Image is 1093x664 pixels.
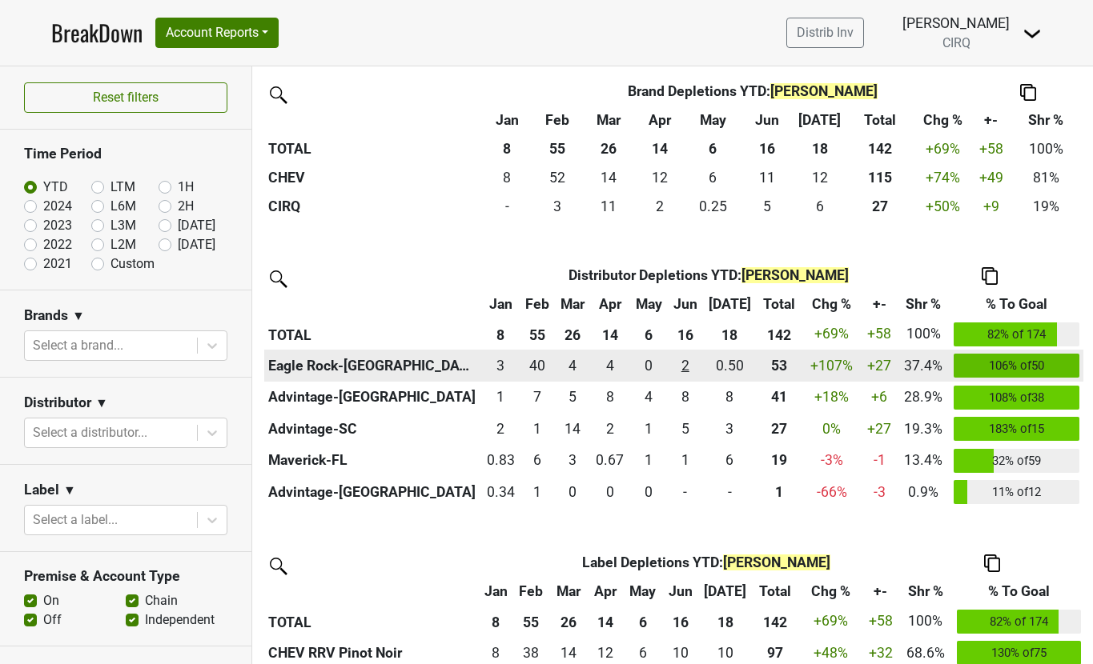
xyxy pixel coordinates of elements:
span: [PERSON_NAME] [723,554,830,570]
img: filter [264,81,290,106]
div: 10 [702,642,748,663]
th: May: activate to sort column ascending [622,577,663,606]
td: +74 % [913,163,973,192]
button: Reset filters [24,82,227,113]
td: +18 % [802,382,862,414]
th: +-: activate to sort column ascending [862,290,897,318]
td: 28.9% [897,382,950,414]
label: On [43,591,59,610]
div: 2 [672,355,698,376]
td: 5.67 [684,163,741,192]
div: 10 [667,642,695,663]
th: May: activate to sort column ascending [684,106,741,134]
td: +58 [863,606,898,638]
div: 5 [672,418,698,439]
div: 8 [483,642,510,663]
td: -66 % [802,476,862,508]
div: 0 [633,482,664,502]
label: 2023 [43,216,72,235]
th: 8 [482,134,532,163]
label: L6M [111,197,136,216]
div: 19 [761,450,798,470]
div: 14 [586,167,632,188]
th: Shr %: activate to sort column ascending [898,577,953,606]
th: Total: activate to sort column ascending [847,106,913,134]
div: [PERSON_NAME] [902,13,1010,34]
th: % To Goal: activate to sort column ascending [950,290,1083,318]
td: 2 [480,413,520,445]
label: Off [43,610,62,630]
th: 8 [480,318,520,350]
div: +27 [866,355,893,376]
div: -1 [866,450,893,470]
th: Jan: activate to sort column ascending [482,106,532,134]
td: 81% [1009,163,1083,192]
td: 0.9% [897,476,950,508]
div: 2 [594,418,626,439]
th: 16 [663,606,698,638]
td: 4 [590,350,629,382]
th: 16 [668,318,702,350]
div: 8 [706,386,753,407]
span: +58 [867,326,891,342]
th: Chg %: activate to sort column ascending [802,290,862,318]
th: 14 [590,318,629,350]
td: 0.249 [684,192,741,221]
td: 6.167 [702,445,757,477]
div: 1 [633,418,664,439]
div: +32 [866,642,894,663]
td: 100% [898,606,953,638]
div: 0.83 [484,450,516,470]
div: 1 [633,450,664,470]
span: [PERSON_NAME] [770,83,878,99]
div: 7 [524,386,550,407]
td: 13.4% [897,445,950,477]
td: 7.99 [702,382,757,414]
th: CHEV [264,163,482,192]
div: 0.50 [706,355,753,376]
td: 100% [897,318,950,350]
h3: Brands [24,307,68,324]
td: 7.17 [520,382,555,414]
div: - [706,482,753,502]
label: 2H [178,197,194,216]
a: BreakDown [51,16,143,50]
th: % To Goal: activate to sort column ascending [953,577,1085,606]
img: Copy to clipboard [982,267,998,284]
td: 1.249 [629,445,668,477]
td: 5 [741,192,793,221]
div: 4 [558,355,586,376]
td: 7.68 [590,382,629,414]
h3: Time Period [24,146,227,162]
td: 11.657 [793,163,847,192]
th: Total: activate to sort column ascending [757,290,802,318]
div: - [486,196,528,217]
th: Label Depletions YTD : [513,548,898,577]
div: 38 [517,642,544,663]
label: LTM [111,178,135,197]
label: 2022 [43,235,72,254]
span: +69% [926,141,960,157]
span: +58 [979,141,1003,157]
div: 3 [558,450,586,470]
div: 12 [593,642,619,663]
th: Maverick-FL [264,445,480,477]
th: 41.000 [757,382,802,414]
th: Shr %: activate to sort column ascending [897,290,950,318]
div: 11 [745,167,789,188]
img: filter [264,552,290,578]
div: - [672,482,698,502]
h3: Premise & Account Type [24,568,227,585]
th: 55 [532,134,582,163]
th: Distributor Depletions YTD : [520,261,897,290]
img: Copy to clipboard [984,554,1000,571]
td: 19.3% [897,413,950,445]
td: 0.834 [480,445,520,477]
div: 0.34 [484,482,516,502]
td: 3.67 [629,382,668,414]
div: 27 [761,418,798,439]
th: Apr: activate to sort column ascending [636,106,684,134]
th: Feb: activate to sort column ascending [532,106,582,134]
th: 6 [684,134,741,163]
th: 55 [513,606,548,638]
